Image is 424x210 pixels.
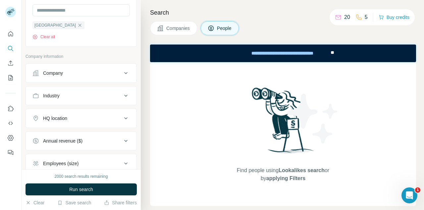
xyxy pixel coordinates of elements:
[43,160,79,167] div: Employees (size)
[279,167,325,173] span: Lookalikes search
[166,25,190,32] span: Companies
[5,57,16,69] button: Enrich CSV
[26,133,136,149] button: Annual revenue ($)
[55,173,108,179] div: 2000 search results remaining
[365,13,368,21] p: 5
[26,156,136,171] button: Employees (size)
[283,89,343,149] img: Surfe Illustration - Stars
[26,110,136,126] button: HQ location
[266,175,305,181] span: applying Filters
[5,72,16,84] button: My lists
[379,13,409,22] button: Buy credits
[32,34,55,40] button: Clear all
[5,117,16,129] button: Use Surfe API
[230,166,336,182] span: Find people using or by
[26,199,44,206] button: Clear
[415,187,420,193] span: 1
[344,13,350,21] p: 20
[150,45,416,62] iframe: Banner
[43,92,60,99] div: Industry
[26,88,136,104] button: Industry
[26,65,136,81] button: Company
[249,86,318,160] img: Surfe Illustration - Woman searching with binoculars
[5,147,16,158] button: Feedback
[43,70,63,76] div: Company
[34,22,76,28] span: [GEOGRAPHIC_DATA]
[217,25,232,32] span: People
[150,8,416,17] h4: Search
[43,115,67,122] div: HQ location
[5,43,16,54] button: Search
[26,53,137,59] p: Company information
[69,186,93,193] span: Run search
[5,28,16,40] button: Quick start
[5,132,16,144] button: Dashboard
[401,187,417,203] iframe: Intercom live chat
[26,183,137,195] button: Run search
[5,103,16,115] button: Use Surfe on LinkedIn
[43,138,82,144] div: Annual revenue ($)
[57,199,91,206] button: Save search
[104,199,137,206] button: Share filters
